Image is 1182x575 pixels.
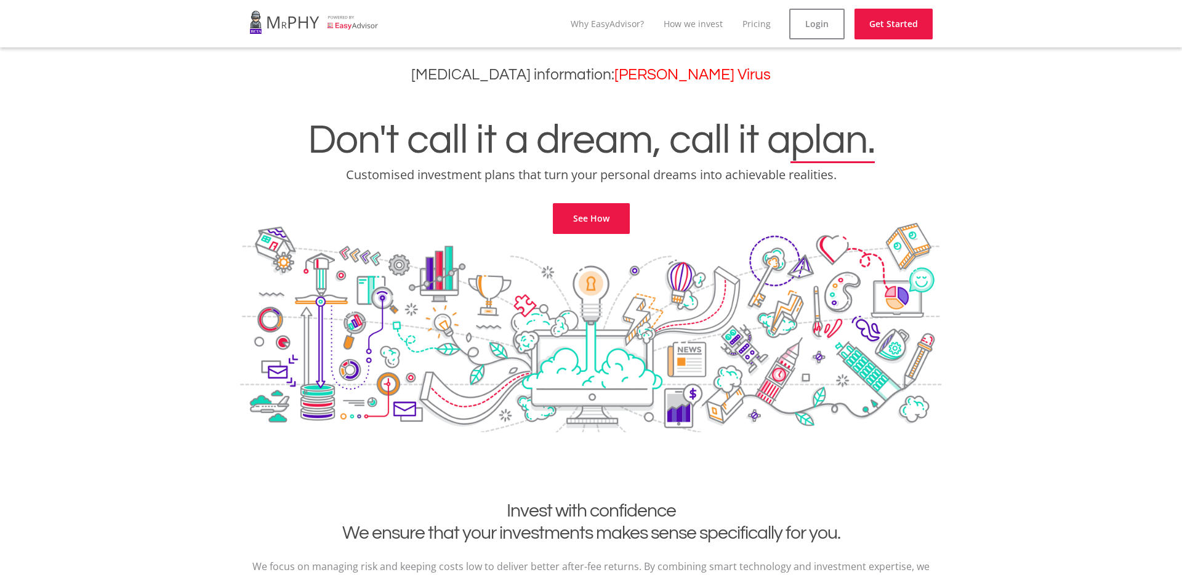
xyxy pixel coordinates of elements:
a: See How [553,203,630,234]
a: Login [789,9,845,39]
h1: Don't call it a dream, call it a [9,119,1173,161]
a: Get Started [854,9,933,39]
a: Why EasyAdvisor? [571,18,644,30]
p: Customised investment plans that turn your personal dreams into achievable realities. [9,166,1173,183]
h3: [MEDICAL_DATA] information: [9,66,1173,84]
a: Pricing [742,18,771,30]
a: [PERSON_NAME] Virus [614,67,771,82]
a: How we invest [664,18,723,30]
h2: Invest with confidence We ensure that your investments makes sense specifically for you. [249,500,933,544]
span: plan. [790,119,875,161]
